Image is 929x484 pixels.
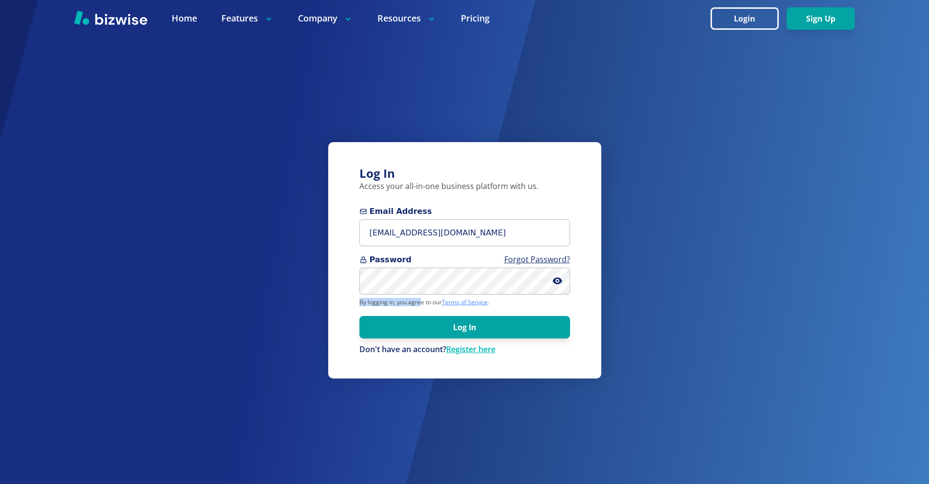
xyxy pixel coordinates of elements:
[377,12,436,24] p: Resources
[711,14,787,23] a: Login
[74,10,147,25] img: Bizwise Logo
[359,254,570,266] span: Password
[359,219,570,246] input: you@example.com
[359,166,570,182] h3: Log In
[787,7,855,30] button: Sign Up
[359,298,570,306] p: By logging in, you agree to our .
[359,344,570,355] p: Don't have an account?
[359,316,570,338] button: Log In
[711,7,779,30] button: Login
[504,254,570,265] a: Forgot Password?
[442,298,488,306] a: Terms of Service
[359,181,570,192] p: Access your all-in-one business platform with us.
[787,14,855,23] a: Sign Up
[359,344,570,355] div: Don't have an account?Register here
[359,206,570,217] span: Email Address
[172,12,197,24] a: Home
[298,12,353,24] p: Company
[446,344,495,355] a: Register here
[461,12,490,24] a: Pricing
[221,12,274,24] p: Features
